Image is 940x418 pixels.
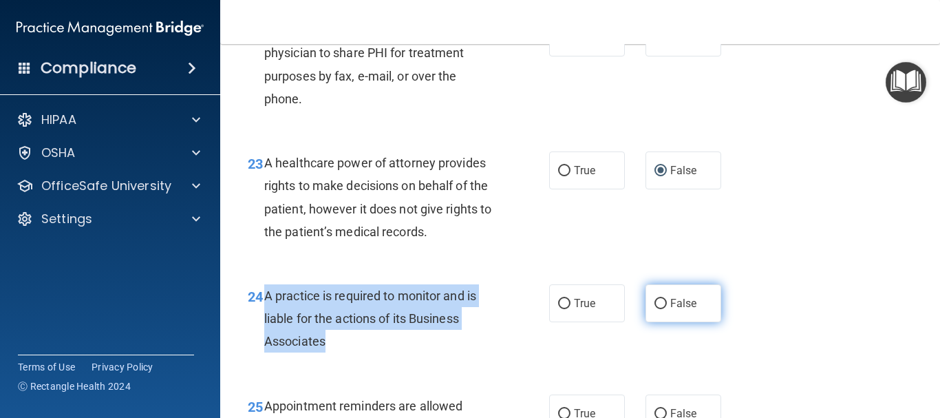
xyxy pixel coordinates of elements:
a: Settings [17,211,200,227]
h4: Compliance [41,59,136,78]
p: HIPAA [41,112,76,128]
span: A healthcare power of attorney provides rights to make decisions on behalf of the patient, howeve... [264,156,491,239]
a: OSHA [17,145,200,161]
input: True [558,166,570,176]
span: True [574,297,595,310]
a: Terms of Use [18,360,75,374]
a: OfficeSafe University [17,178,200,194]
span: 23 [248,156,263,172]
span: True [574,164,595,177]
input: True [558,299,570,309]
p: OfficeSafe University [41,178,171,194]
span: 25 [248,399,263,415]
p: Settings [41,211,92,227]
span: 24 [248,289,263,305]
img: PMB logo [17,14,204,42]
span: False [670,164,697,177]
a: HIPAA [17,112,200,128]
span: False [670,297,697,310]
input: False [654,299,667,309]
span: Ⓒ Rectangle Health 2024 [18,379,131,393]
p: OSHA [41,145,76,161]
button: Open Resource Center [886,62,926,103]
a: Privacy Policy [92,360,153,374]
span: The HIPAA Privacy Rule permits a physician to share PHI for treatment purposes by fax, e-mail, or... [264,23,464,106]
input: False [654,166,667,176]
span: A practice is required to monitor and is liable for the actions of its Business Associates [264,289,476,348]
